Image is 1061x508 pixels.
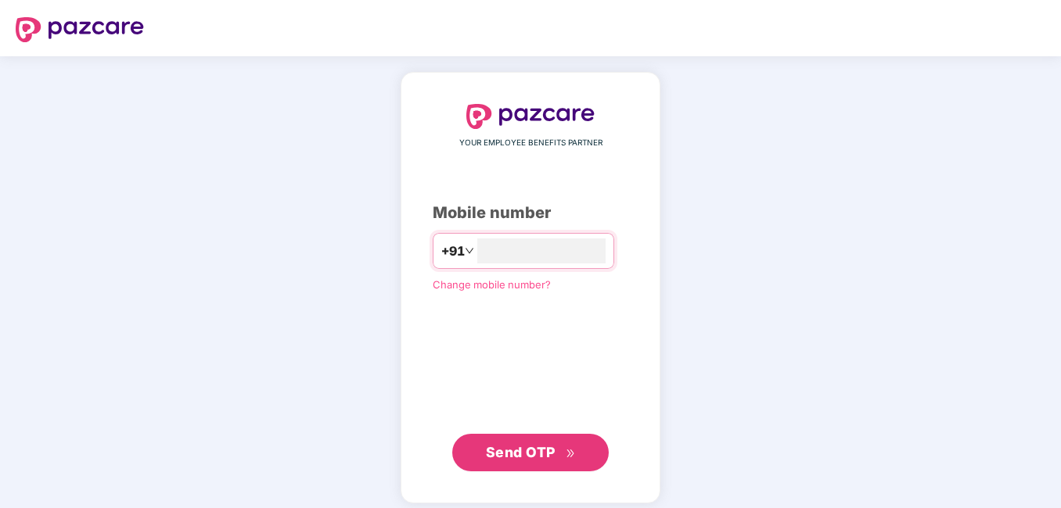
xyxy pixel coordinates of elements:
span: double-right [566,449,576,459]
img: logo [466,104,595,129]
a: Change mobile number? [433,278,551,291]
span: down [465,246,474,256]
div: Mobile number [433,201,628,225]
img: logo [16,17,144,42]
span: Send OTP [486,444,556,460]
button: Send OTPdouble-right [452,434,609,471]
span: YOUR EMPLOYEE BENEFITS PARTNER [459,137,602,149]
span: +91 [441,241,465,261]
